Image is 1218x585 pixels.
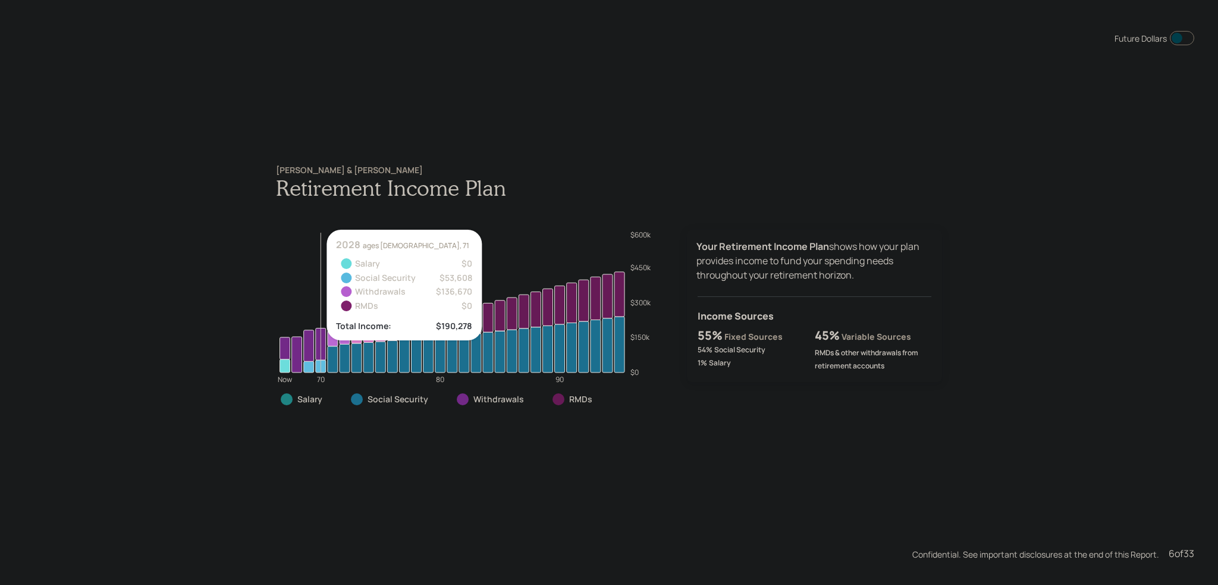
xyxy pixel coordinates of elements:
h6: Fixed Sources [724,330,783,343]
tspan: $600k [630,229,651,239]
tspan: $0 [630,367,639,377]
tspan: 70 [317,374,325,384]
h6: [PERSON_NAME] & [PERSON_NAME] [276,165,942,176]
tspan: 80 [436,374,444,384]
b: Your Retirement Income Plan [696,240,829,253]
label: Social Security [714,345,765,358]
div: Confidential. See important disclosures at the end of this Report. [912,548,1159,561]
h6: Variable Sources [842,330,911,343]
div: 6 of 33 [1169,546,1194,561]
label: 54% [698,345,712,358]
label: Social Security [368,393,428,405]
tspan: Now [278,374,292,384]
h4: 55% [698,326,723,345]
p: shows how your plan provides income to fund your spending needs throughout your retirement horizon. [696,239,933,282]
label: Withdrawals [473,393,524,405]
tspan: $150k [630,332,650,342]
tspan: $450k [630,262,651,273]
label: 1% [698,358,707,371]
div: Future Dollars [1115,32,1167,45]
tspan: $300k [630,297,651,307]
h4: 45% [815,326,840,345]
label: Salary [297,393,322,405]
label: RMDs [569,393,592,405]
label: RMDs & other withdrawals from retirement accounts [815,348,918,371]
label: Salary [709,358,731,371]
h5: Income Sources [698,309,931,324]
h1: Retirement Income Plan [276,175,942,201]
tspan: 90 [555,374,564,384]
